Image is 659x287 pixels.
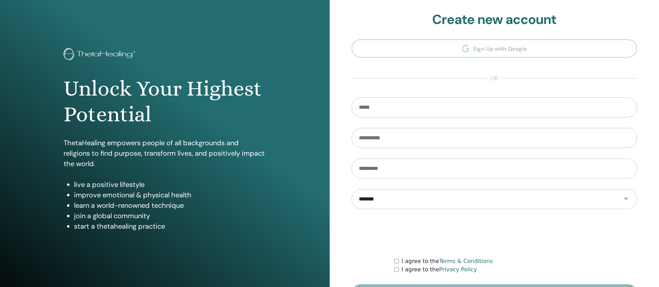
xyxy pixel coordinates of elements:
span: or [487,74,502,83]
p: ThetaHealing empowers people of all backgrounds and religions to find purpose, transform lives, a... [64,138,266,169]
a: Privacy Policy [439,266,477,273]
li: learn a world-renowned technique [74,200,266,211]
li: start a thetahealing practice [74,221,266,231]
li: improve emotional & physical health [74,190,266,200]
h1: Unlock Your Highest Potential [64,76,266,128]
iframe: reCAPTCHA [442,220,547,247]
label: I agree to the [402,265,477,274]
li: live a positive lifestyle [74,179,266,190]
label: I agree to the [402,257,493,265]
a: Terms & Conditions [439,258,493,264]
h2: Create new account [352,12,637,28]
li: join a global community [74,211,266,221]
